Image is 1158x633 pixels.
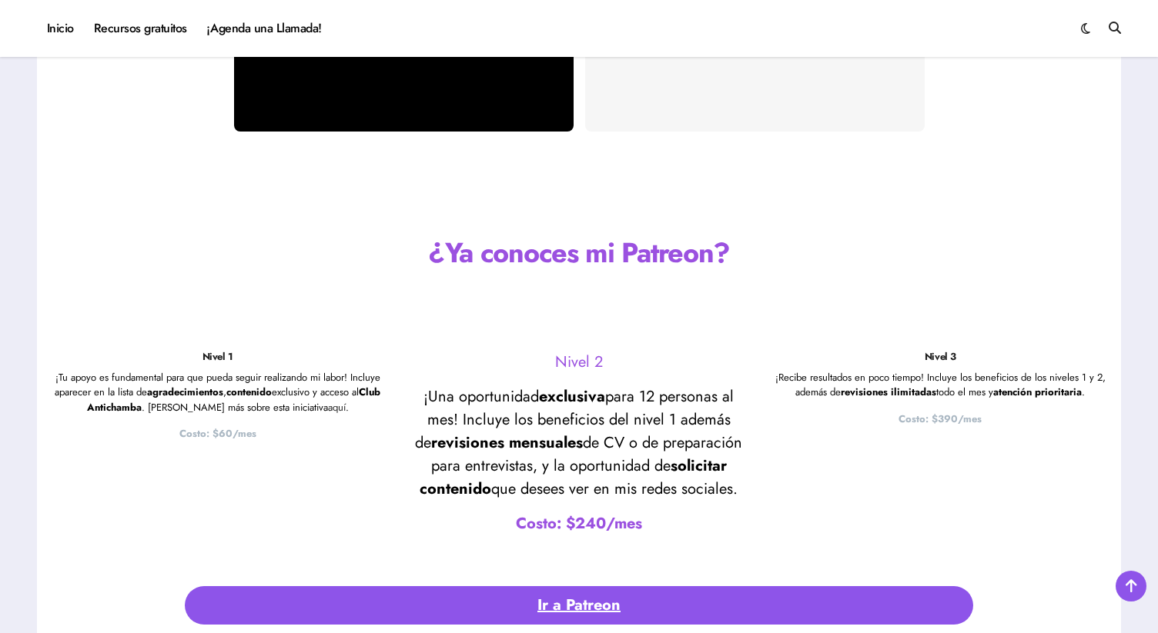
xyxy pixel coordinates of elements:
strong: contenido [226,385,272,399]
strong: Nivel 1 [202,349,233,364]
a: Inicio [37,8,84,49]
a: Ir a Patreon [185,586,973,625]
a: aquí [328,400,346,415]
strong: Costo: $60/mes [179,426,256,441]
strong: exclusiva [539,385,605,408]
p: ¡Recibe resultados en poco tiempo! Incluye los beneficios de los niveles 1 y 2, además de todo el... [775,370,1106,400]
strong: Costo: $390/mes [899,411,982,426]
a: ¡Agenda una Llamada! [197,8,332,49]
strong: revisiones mensuales [431,431,583,454]
strong: Nivel 3 [925,349,956,364]
strong: atención prioritaria [993,385,1082,399]
strong: solicitar contenido [420,455,727,500]
h3: ¿Ya conoces mi Patreon? [52,233,1106,272]
strong: Club Antichamba [87,385,381,415]
p: Nivel 2 [413,351,744,374]
p: ¡Una oportunidad para 12 personas al mes! Incluye los beneficios del nivel 1 además de de CV o de... [413,385,744,501]
p: ¡Tu apoyo es fundamental para que pueda seguir realizando mi labor! Incluye aparecer en la lista ... [52,370,383,415]
strong: agradecimientos [147,385,223,399]
a: Recursos gratuitos [84,8,197,49]
strong: Costo: $240/mes [516,512,642,535]
strong: revisiones ilimitadas [841,385,936,399]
